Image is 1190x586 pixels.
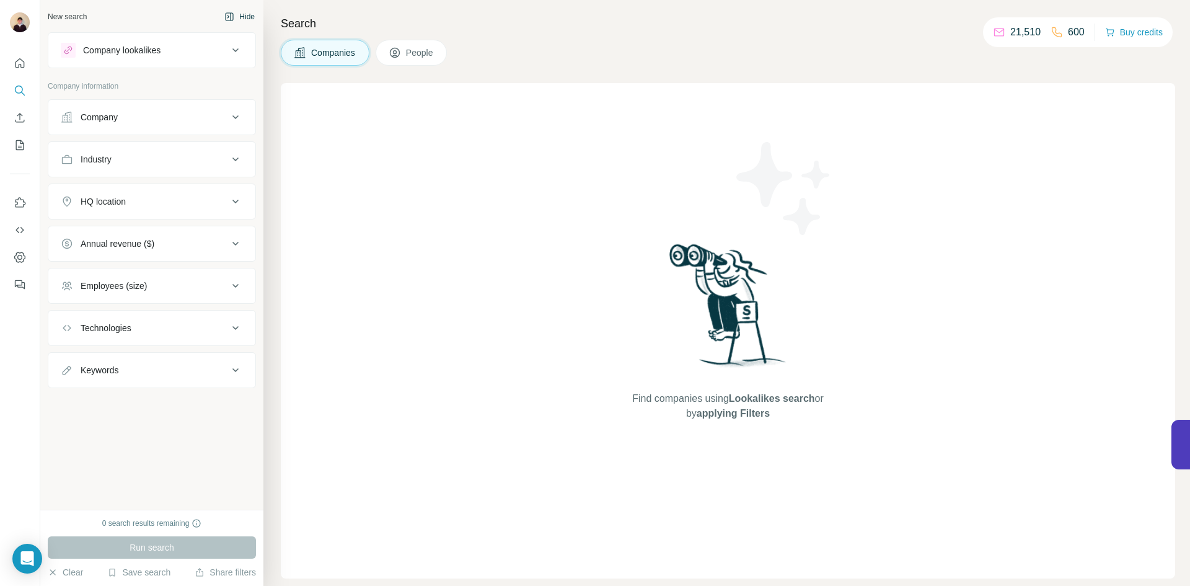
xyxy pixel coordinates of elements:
div: 0 search results remaining [102,518,202,529]
span: Companies [311,47,356,59]
button: Company lookalikes [48,35,255,65]
h4: Search [281,15,1175,32]
div: Open Intercom Messenger [12,544,42,574]
div: HQ location [81,195,126,208]
button: Annual revenue ($) [48,229,255,259]
button: Save search [107,566,170,579]
span: Lookalikes search [729,393,815,404]
button: Hide [216,7,263,26]
img: Avatar [10,12,30,32]
button: Use Surfe on LinkedIn [10,192,30,214]
span: applying Filters [697,408,770,419]
button: Industry [48,144,255,174]
div: Industry [81,153,112,166]
button: Enrich CSV [10,107,30,129]
div: Company [81,111,118,123]
button: Buy credits [1105,24,1163,41]
button: Dashboard [10,246,30,269]
button: Clear [48,566,83,579]
button: Use Surfe API [10,219,30,241]
button: Employees (size) [48,271,255,301]
button: Technologies [48,313,255,343]
p: 600 [1068,25,1085,40]
img: Surfe Illustration - Woman searching with binoculars [664,241,793,379]
button: Quick start [10,52,30,74]
div: New search [48,11,87,22]
button: HQ location [48,187,255,216]
button: Share filters [195,566,256,579]
span: Find companies using or by [628,391,827,421]
div: Company lookalikes [83,44,161,56]
button: Feedback [10,273,30,296]
div: Technologies [81,322,131,334]
div: Keywords [81,364,118,376]
button: Company [48,102,255,132]
button: Search [10,79,30,102]
span: People [406,47,434,59]
button: My lists [10,134,30,156]
div: Employees (size) [81,280,147,292]
p: 21,510 [1010,25,1041,40]
img: Surfe Illustration - Stars [728,133,840,244]
div: Annual revenue ($) [81,238,154,250]
button: Keywords [48,355,255,385]
p: Company information [48,81,256,92]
